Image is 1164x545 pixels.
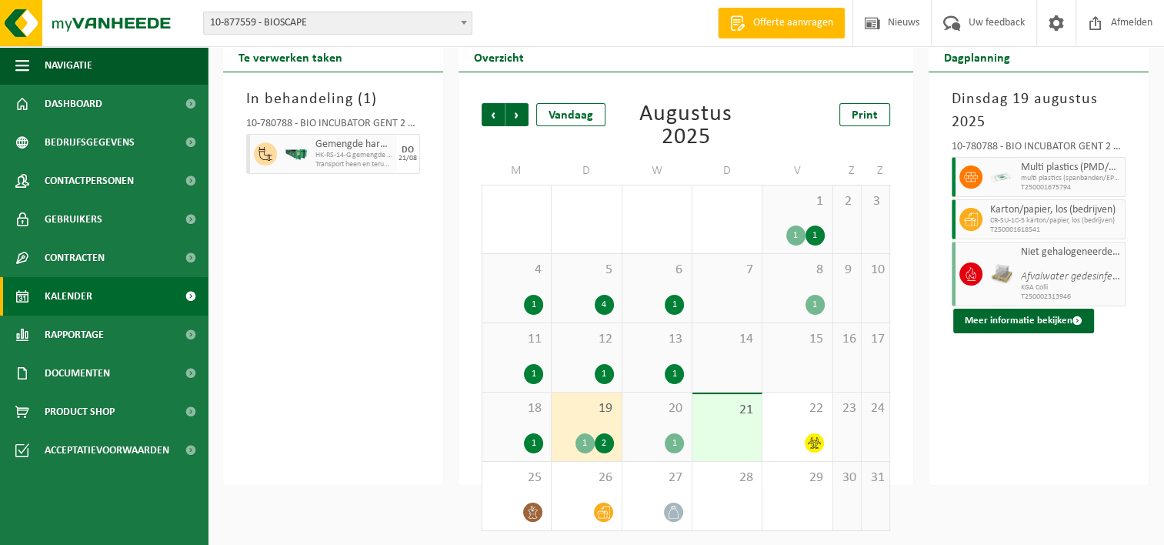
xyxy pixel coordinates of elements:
span: 22 [770,400,824,417]
span: CR-SU-1C-5 karton/papier, los (bedrijven) [990,216,1121,226]
span: 30 [841,470,853,486]
span: 1 [363,92,372,107]
div: 1 [665,364,684,384]
span: Transport heen en terug op aanvraag [315,160,393,169]
span: 4 [490,262,543,279]
span: 25 [490,470,543,486]
span: 29 [770,470,824,486]
div: 1 [805,295,825,315]
span: 16 [841,331,853,348]
span: 27 [630,470,684,486]
span: Documenten [45,354,110,393]
span: T250001675794 [1021,183,1121,192]
span: 24 [869,400,882,417]
span: 21 [700,402,754,419]
div: 1 [805,226,825,246]
span: 28 [700,470,754,486]
a: Print [839,103,890,126]
span: Vorige [482,103,505,126]
span: T250001618541 [990,226,1121,235]
div: 4 [595,295,614,315]
td: Z [833,157,862,185]
div: 1 [786,226,805,246]
a: Offerte aanvragen [718,8,845,38]
span: 15 [770,331,824,348]
span: Navigatie [45,46,92,85]
div: 1 [524,295,543,315]
span: Volgende [505,103,529,126]
img: LP-PA-00000-WDN-11 [990,262,1013,286]
span: 17 [869,331,882,348]
div: 10-780788 - BIO INCUBATOR GENT 2 NV - ZWIJNAARDE [952,142,1126,157]
h2: Overzicht [459,42,539,72]
span: 7 [700,262,754,279]
span: 9 [841,262,853,279]
td: W [622,157,692,185]
div: 1 [524,433,543,453]
span: Bedrijfsgegevens [45,123,135,162]
h2: Te verwerken taken [223,42,358,72]
td: Z [862,157,890,185]
span: 5 [559,262,613,279]
span: Dashboard [45,85,102,123]
span: Contactpersonen [45,162,134,200]
span: 10-877559 - BIOSCAPE [203,12,472,35]
span: 2 [841,193,853,210]
span: 14 [700,331,754,348]
td: D [552,157,622,185]
div: 2 [595,433,614,453]
span: Print [852,109,878,122]
div: 1 [524,364,543,384]
td: M [482,157,552,185]
h3: In behandeling ( ) [246,88,420,111]
span: T250002313946 [1021,293,1121,302]
span: 3 [869,193,882,210]
span: Product Shop [45,393,115,431]
span: 20 [630,400,684,417]
h3: Dinsdag 19 augustus 2025 [952,88,1126,134]
span: Multi plastics (PMD/harde kunststoffen/spanbanden/EPS/folie naturel/folie gemengd) [1021,162,1121,174]
span: 10-877559 - BIOSCAPE [204,12,472,34]
span: Offerte aanvragen [749,15,837,31]
div: 21/08 [399,155,417,162]
span: Kalender [45,277,92,316]
div: 1 [665,295,684,315]
span: Niet gehalogeneerde solventen - laagcalorisch in kleinverpakking [1021,246,1121,259]
div: 10-780788 - BIO INCUBATOR GENT 2 NV - ZWIJNAARDE [246,119,420,134]
div: Vandaag [536,103,605,126]
img: HK-RS-14-GN-00 [285,149,308,160]
span: 8 [770,262,824,279]
span: Rapportage [45,316,104,354]
span: 26 [559,470,613,486]
span: 12 [559,331,613,348]
span: Gemengde harde kunststoffen (PE, PP en PVC), recycleerbaar (industrieel) [315,139,393,151]
span: 23 [841,400,853,417]
div: 1 [575,433,595,453]
span: 13 [630,331,684,348]
button: Meer informatie bekijken [953,309,1094,333]
span: Contracten [45,239,105,277]
span: 19 [559,400,613,417]
h2: Dagplanning [929,42,1026,72]
span: multi plastics (spanbanden/EPS/folie naturel/foli [1021,174,1121,183]
span: Karton/papier, los (bedrijven) [990,204,1121,216]
span: 10 [869,262,882,279]
span: Acceptatievoorwaarden [45,431,169,470]
td: V [762,157,832,185]
div: 1 [665,433,684,453]
span: 31 [869,470,882,486]
span: 18 [490,400,543,417]
td: D [692,157,762,185]
div: Augustus 2025 [619,103,752,149]
span: 1 [770,193,824,210]
span: 6 [630,262,684,279]
div: 1 [595,364,614,384]
img: LP-SK-00500-LPE-16 [990,166,1013,189]
div: DO [402,145,414,155]
span: 11 [490,331,543,348]
span: HK-RS-14-G gemengde kunststoffen (recycleerbaar), inclusief [315,151,393,160]
span: KGA Colli [1021,283,1121,293]
span: Gebruikers [45,200,102,239]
